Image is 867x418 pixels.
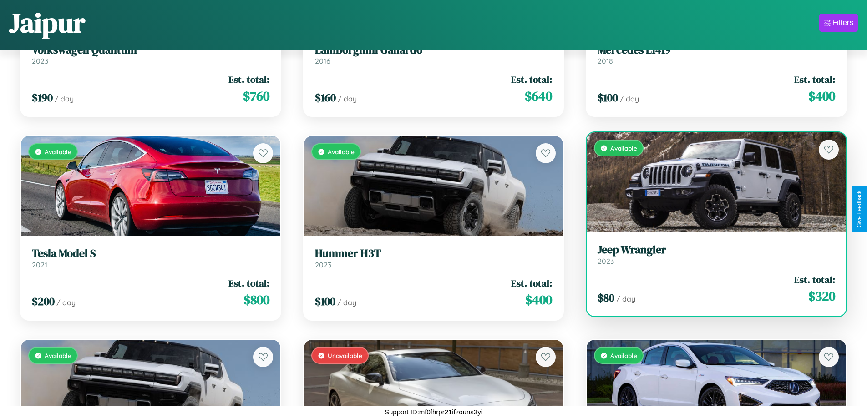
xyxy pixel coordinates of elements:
span: $ 320 [808,287,835,305]
span: $ 100 [598,90,618,105]
h1: Jaipur [9,4,85,41]
span: Est. total: [228,277,269,290]
a: Volkswagen Quantum2023 [32,44,269,66]
span: $ 400 [808,87,835,105]
span: $ 200 [32,294,55,309]
span: Est. total: [511,73,552,86]
span: Est. total: [228,73,269,86]
span: 2023 [315,260,331,269]
span: Available [610,352,637,359]
span: Est. total: [794,273,835,286]
a: Mercedes L14192018 [598,44,835,66]
span: / day [55,94,74,103]
h3: Hummer H3T [315,247,553,260]
div: Filters [832,18,853,27]
span: Available [328,148,355,156]
span: / day [616,294,635,303]
span: 2023 [598,257,614,266]
span: 2018 [598,56,613,65]
span: Available [45,148,71,156]
span: $ 190 [32,90,53,105]
a: Tesla Model S2021 [32,247,269,269]
button: Filters [819,14,858,32]
span: 2016 [315,56,330,65]
p: Support ID: mf0fhrpr21ifzouns3yi [385,406,482,418]
span: 2023 [32,56,48,65]
span: / day [620,94,639,103]
a: Jeep Wrangler2023 [598,243,835,266]
span: / day [56,298,76,307]
a: Lamborghini Gallardo2016 [315,44,553,66]
span: $ 760 [243,87,269,105]
span: $ 80 [598,290,614,305]
h3: Tesla Model S [32,247,269,260]
div: Give Feedback [856,191,862,227]
span: $ 640 [525,87,552,105]
span: Available [45,352,71,359]
span: $ 100 [315,294,335,309]
span: Est. total: [794,73,835,86]
a: Hummer H3T2023 [315,247,553,269]
span: $ 800 [243,291,269,309]
span: Est. total: [511,277,552,290]
span: / day [338,94,357,103]
span: Unavailable [328,352,362,359]
span: / day [337,298,356,307]
span: Available [610,144,637,152]
h3: Jeep Wrangler [598,243,835,257]
span: $ 160 [315,90,336,105]
span: $ 400 [525,291,552,309]
span: 2021 [32,260,47,269]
